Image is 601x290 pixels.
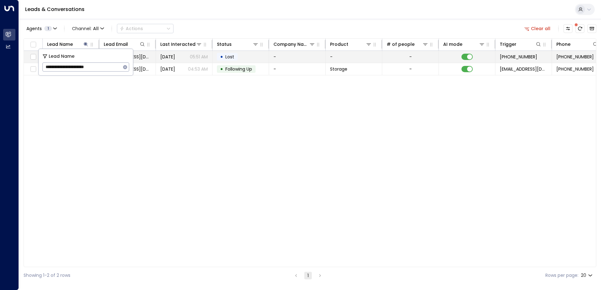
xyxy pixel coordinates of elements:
[387,40,428,48] div: # of people
[556,66,594,72] span: +447496995145
[29,53,37,61] span: Toggle select row
[29,65,37,73] span: Toggle select row
[47,40,89,48] div: Lead Name
[576,24,584,33] span: There are new threads available. Refresh the grid to view the latest updates.
[330,40,372,48] div: Product
[25,6,85,13] a: Leads & Conversations
[326,51,382,63] td: -
[120,26,143,31] div: Actions
[522,24,553,33] button: Clear all
[69,24,107,33] span: Channel:
[273,40,315,48] div: Company Name
[500,66,547,72] span: leads@space-station.co.uk
[93,26,99,31] span: All
[564,24,572,33] button: Customize
[556,40,598,48] div: Phone
[190,54,208,60] p: 05:51 AM
[292,271,324,279] nav: pagination navigation
[160,40,196,48] div: Last Interacted
[330,40,348,48] div: Product
[500,40,516,48] div: Trigger
[500,40,542,48] div: Trigger
[304,272,312,279] button: page 1
[217,40,232,48] div: Status
[24,272,70,279] div: Showing 1-2 of 2 rows
[104,40,146,48] div: Lead Email
[160,40,202,48] div: Last Interacted
[273,40,309,48] div: Company Name
[160,54,175,60] span: Yesterday
[587,24,596,33] button: Archived Leads
[69,24,107,33] button: Channel:All
[117,24,174,33] div: Button group with a nested menu
[330,66,347,72] span: Storage
[47,40,73,48] div: Lead Name
[104,40,128,48] div: Lead Email
[387,40,415,48] div: # of people
[26,26,42,31] span: Agents
[29,41,37,49] span: Toggle select all
[556,54,594,60] span: +447496995145
[188,66,208,72] p: 04:53 AM
[269,63,326,75] td: -
[220,64,223,74] div: •
[269,51,326,63] td: -
[443,40,462,48] div: AI mode
[500,54,537,60] span: +447496995145
[443,40,485,48] div: AI mode
[217,40,259,48] div: Status
[581,271,594,280] div: 20
[225,66,252,72] span: Following Up
[545,272,578,279] label: Rows per page:
[44,26,52,31] span: 1
[225,54,234,60] span: Lost
[49,53,74,60] span: Lead Name
[220,51,223,62] div: •
[409,54,412,60] div: -
[117,24,174,33] button: Actions
[160,66,175,72] span: Aug 20, 2025
[409,66,412,72] div: -
[24,24,59,33] button: Agents1
[556,40,571,48] div: Phone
